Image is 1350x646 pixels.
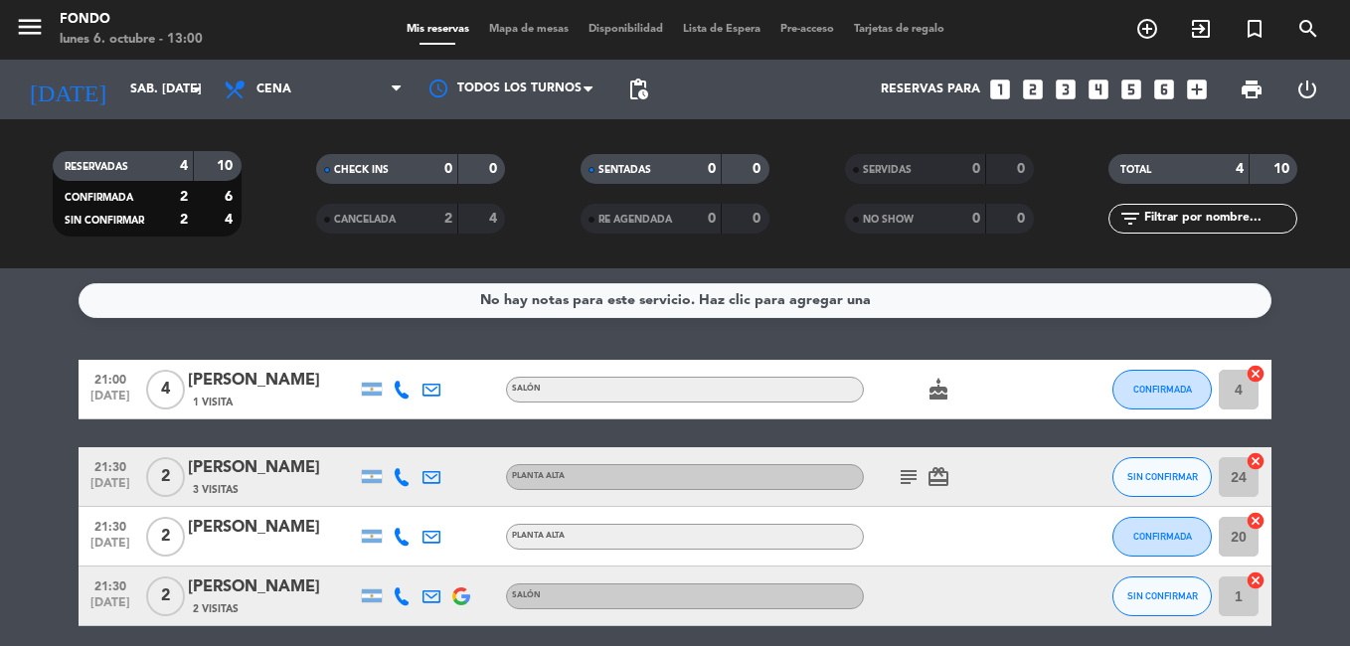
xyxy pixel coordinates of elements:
i: turned_in_not [1243,17,1266,41]
i: [DATE] [15,68,120,111]
i: cake [927,378,950,402]
span: PLANTA ALTA [512,532,565,540]
span: pending_actions [626,78,650,101]
strong: 0 [1017,162,1029,176]
strong: 4 [225,213,237,227]
span: Pre-acceso [770,24,844,35]
strong: 10 [217,159,237,173]
span: SIN CONFIRMAR [1127,471,1198,482]
span: CANCELADA [334,215,396,225]
span: CHECK INS [334,165,389,175]
div: Fondo [60,10,203,30]
strong: 4 [1236,162,1244,176]
span: 21:00 [85,367,135,390]
span: print [1240,78,1264,101]
i: cancel [1246,451,1266,471]
i: power_settings_new [1295,78,1319,101]
span: SALÓN [512,591,541,599]
i: looks_4 [1086,77,1111,102]
span: CONFIRMADA [1133,531,1192,542]
i: cancel [1246,364,1266,384]
span: NO SHOW [863,215,914,225]
strong: 4 [180,159,188,173]
i: looks_one [987,77,1013,102]
div: [PERSON_NAME] [188,368,357,394]
span: Cena [256,82,291,96]
span: 21:30 [85,514,135,537]
i: exit_to_app [1189,17,1213,41]
strong: 2 [180,213,188,227]
span: SIN CONFIRMAR [1127,590,1198,601]
i: filter_list [1118,207,1142,231]
i: cancel [1246,511,1266,531]
strong: 2 [180,190,188,204]
span: Disponibilidad [579,24,673,35]
span: Tarjetas de regalo [844,24,954,35]
div: No hay notas para este servicio. Haz clic para agregar una [480,289,871,312]
span: CONFIRMADA [65,193,133,203]
span: 2 Visitas [193,601,239,617]
i: looks_6 [1151,77,1177,102]
i: subject [897,465,921,489]
span: Lista de Espera [673,24,770,35]
strong: 2 [444,212,452,226]
span: SENTADAS [598,165,651,175]
i: cancel [1246,570,1266,590]
input: Filtrar por nombre... [1142,208,1296,230]
strong: 0 [972,212,980,226]
span: 4 [146,370,185,409]
strong: 4 [489,212,501,226]
i: add_box [1184,77,1210,102]
i: arrow_drop_down [185,78,209,101]
span: PLANTA ALTA [512,472,565,480]
span: 1 Visita [193,395,233,410]
span: 21:30 [85,454,135,477]
strong: 0 [708,162,716,176]
span: [DATE] [85,596,135,619]
span: SIN CONFIRMAR [65,216,144,226]
i: menu [15,12,45,42]
span: SERVIDAS [863,165,912,175]
span: 2 [146,576,185,616]
span: RESERVADAS [65,162,128,172]
span: Mapa de mesas [479,24,579,35]
div: [PERSON_NAME] [188,574,357,600]
strong: 0 [444,162,452,176]
strong: 0 [753,212,764,226]
span: 3 Visitas [193,482,239,498]
button: menu [15,12,45,49]
strong: 0 [489,162,501,176]
div: [PERSON_NAME] [188,455,357,481]
i: add_circle_outline [1135,17,1159,41]
i: looks_5 [1118,77,1144,102]
i: card_giftcard [927,465,950,489]
span: SALÓN [512,385,541,393]
span: 2 [146,517,185,557]
button: SIN CONFIRMAR [1112,457,1212,497]
span: RE AGENDADA [598,215,672,225]
span: [DATE] [85,477,135,500]
span: 2 [146,457,185,497]
strong: 10 [1273,162,1293,176]
button: CONFIRMADA [1112,517,1212,557]
img: google-logo.png [452,587,470,605]
strong: 0 [972,162,980,176]
div: LOG OUT [1279,60,1335,119]
i: search [1296,17,1320,41]
span: Reservas para [881,82,980,96]
span: TOTAL [1120,165,1151,175]
i: looks_two [1020,77,1046,102]
button: CONFIRMADA [1112,370,1212,409]
span: Mis reservas [397,24,479,35]
strong: 6 [225,190,237,204]
button: SIN CONFIRMAR [1112,576,1212,616]
strong: 0 [708,212,716,226]
span: CONFIRMADA [1133,384,1192,395]
strong: 0 [1017,212,1029,226]
span: 21:30 [85,573,135,596]
span: [DATE] [85,390,135,412]
div: [PERSON_NAME] [188,515,357,541]
div: lunes 6. octubre - 13:00 [60,30,203,50]
span: [DATE] [85,537,135,560]
i: looks_3 [1053,77,1079,102]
